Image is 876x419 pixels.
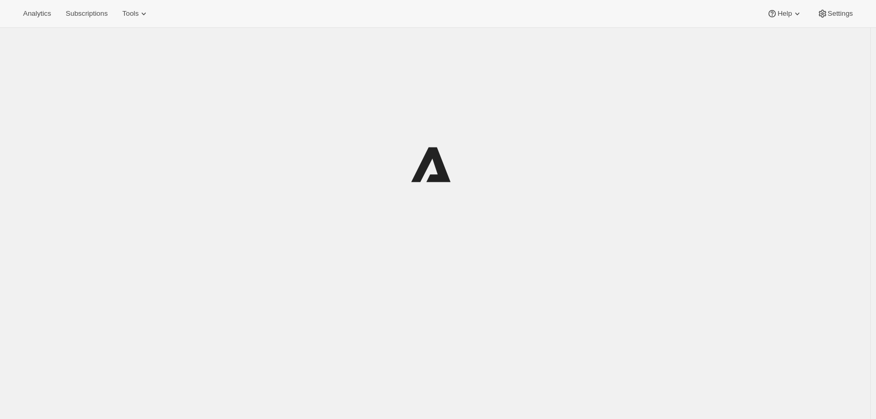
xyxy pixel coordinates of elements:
[122,9,138,18] span: Tools
[761,6,808,21] button: Help
[811,6,859,21] button: Settings
[59,6,114,21] button: Subscriptions
[828,9,853,18] span: Settings
[23,9,51,18] span: Analytics
[66,9,108,18] span: Subscriptions
[777,9,792,18] span: Help
[17,6,57,21] button: Analytics
[116,6,155,21] button: Tools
